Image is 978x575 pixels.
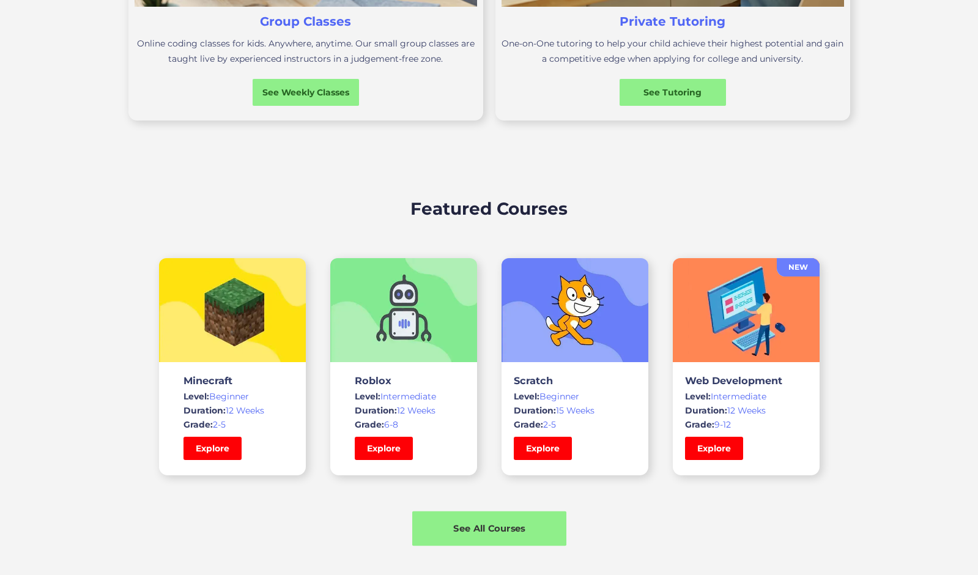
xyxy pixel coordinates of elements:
div: 12 Weeks [355,404,453,417]
h3: Minecraft [183,374,281,387]
a: NEW [777,258,820,276]
div: Intermediate [355,390,453,402]
span: Level: [355,391,380,402]
span: Duration: [355,405,397,416]
span: Grade: [685,419,714,430]
div: 6-8 [355,418,453,431]
span: Level: [685,391,711,402]
div: 15 Weeks [514,404,636,417]
a: See Tutoring [620,79,726,106]
p: Online coding classes for kids. Anywhere, anytime. Our small group classes are taught live by exp... [135,36,477,67]
div: 12 Weeks [183,404,281,417]
h3: Group Classes [260,13,351,30]
div: 9-12 [685,418,807,431]
span: Level: [183,391,209,402]
h3: Private Tutoring [620,13,725,30]
div: 2-5 [514,418,636,431]
div: 12 Weeks [685,404,807,417]
div: See Weekly Classes [253,86,359,98]
p: One-on-One tutoring to help your child achieve their highest potential and gain a competitive edg... [502,36,844,67]
div: Beginner [183,390,281,402]
span: Grade: [514,419,543,430]
span: Duration: [183,405,226,416]
a: Explore [514,437,572,460]
div: NEW [777,261,820,273]
a: See All Courses [412,511,566,546]
div: Beginner [514,390,636,402]
span: Duration: [514,405,556,416]
h3: Web Development [685,374,807,387]
div: See All Courses [412,522,566,535]
span: : [382,419,384,430]
div: 2-5 [183,418,281,431]
a: Explore [183,437,242,460]
a: Explore [685,437,743,460]
span: Grade [355,419,382,430]
h3: Scratch [514,374,636,387]
span: Level: [514,391,539,402]
span: Grade: [183,419,213,430]
div: Intermediate [685,390,807,402]
h2: Featured Courses [410,196,568,221]
a: Explore [355,437,413,460]
span: Duration: [685,405,727,416]
a: See Weekly Classes [253,79,359,106]
div: See Tutoring [620,86,726,98]
h3: Roblox [355,374,453,387]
